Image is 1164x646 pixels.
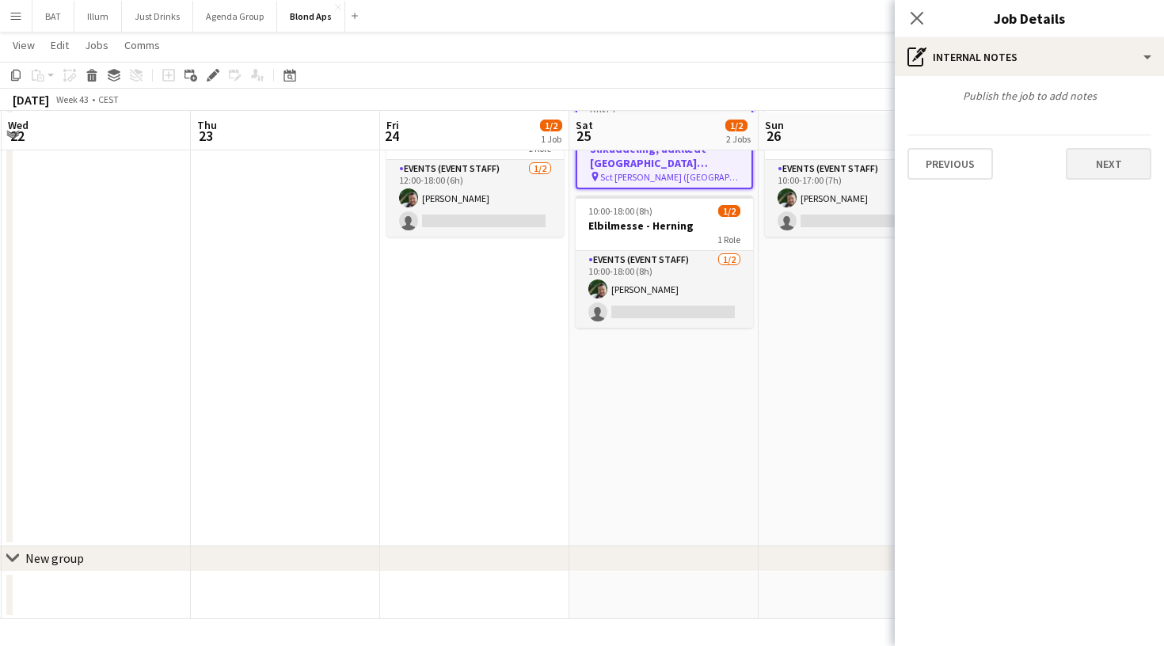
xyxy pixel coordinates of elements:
[726,133,751,145] div: 2 Jobs
[51,38,69,52] span: Edit
[895,38,1164,76] div: Internal notes
[193,1,277,32] button: Agenda Group
[588,205,652,217] span: 10:00-18:00 (8h)
[44,35,75,55] a: Edit
[74,1,122,32] button: Illum
[765,104,942,237] app-job-card: 10:00-17:00 (7h)1/2Elbilmesse - Herning1 RoleEvents (Event Staff)1/210:00-17:00 (7h)[PERSON_NAME]
[577,142,751,170] h3: Slikuddeling, udklædt - [GEOGRAPHIC_DATA][PERSON_NAME] ([GEOGRAPHIC_DATA])
[13,38,35,52] span: View
[384,127,399,145] span: 24
[32,1,74,32] button: BAT
[765,118,784,132] span: Sun
[541,133,561,145] div: 1 Job
[573,127,593,145] span: 25
[277,1,345,32] button: Blond Aps
[118,35,166,55] a: Comms
[718,205,740,217] span: 1/2
[78,35,115,55] a: Jobs
[540,120,562,131] span: 1/2
[907,148,993,180] button: Previous
[386,118,399,132] span: Fri
[195,127,217,145] span: 23
[763,127,784,145] span: 26
[52,93,92,105] span: Week 43
[386,160,564,237] app-card-role: Events (Event Staff)1/212:00-18:00 (6h)[PERSON_NAME]
[576,218,753,233] h3: Elbilmesse - Herning
[386,104,564,237] app-job-card: 12:00-18:00 (6h)1/2Elbilmesse - Herning1 RoleEvents (Event Staff)1/212:00-18:00 (6h)[PERSON_NAME]
[576,118,593,132] span: Sat
[197,118,217,132] span: Thu
[6,35,41,55] a: View
[600,171,739,183] span: Sct [PERSON_NAME] ([GEOGRAPHIC_DATA])
[765,160,942,237] app-card-role: Events (Event Staff)1/210:00-17:00 (7h)[PERSON_NAME]
[895,89,1164,103] div: Publish the job to add notes
[25,550,84,566] div: New group
[576,196,753,328] app-job-card: 10:00-18:00 (8h)1/2Elbilmesse - Herning1 RoleEvents (Event Staff)1/210:00-18:00 (8h)[PERSON_NAME]
[895,8,1164,28] h3: Job Details
[725,120,747,131] span: 1/2
[6,127,29,145] span: 22
[717,234,740,245] span: 1 Role
[13,92,49,108] div: [DATE]
[576,251,753,328] app-card-role: Events (Event Staff)1/210:00-18:00 (8h)[PERSON_NAME]
[124,38,160,52] span: Comms
[98,93,119,105] div: CEST
[1066,148,1151,180] button: Next
[8,118,29,132] span: Wed
[85,38,108,52] span: Jobs
[122,1,193,32] button: Just Drinks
